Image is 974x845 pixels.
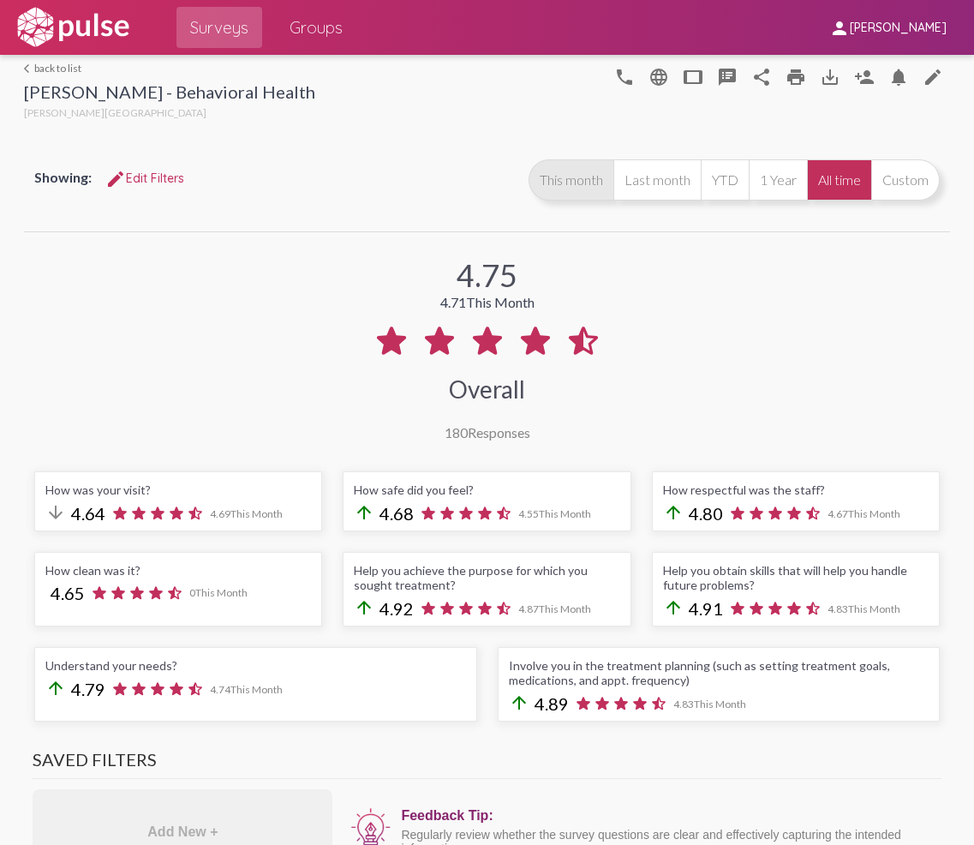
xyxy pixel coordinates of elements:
[854,67,875,87] mat-icon: Person
[45,502,66,523] mat-icon: arrow_downward
[45,658,465,673] div: Understand your needs?
[717,67,738,87] mat-icon: speaker_notes
[195,586,248,599] span: This Month
[807,159,871,201] button: All time
[673,698,746,710] span: 4.83
[45,678,66,698] mat-icon: arrow_upward
[24,62,315,75] a: back to list
[34,169,92,185] span: Showing:
[210,507,283,520] span: 4.69
[445,424,468,440] span: 180
[751,67,772,87] mat-icon: Share
[689,503,723,524] span: 4.80
[105,169,126,189] mat-icon: Edit Filters
[689,598,723,619] span: 4.91
[663,597,684,618] mat-icon: arrow_upward
[828,602,900,615] span: 4.83
[786,67,806,87] mat-icon: print
[816,11,960,43] button: [PERSON_NAME]
[51,583,85,603] span: 4.65
[829,18,850,39] mat-icon: person
[850,21,947,36] span: [PERSON_NAME]
[449,375,525,404] div: Overall
[539,507,591,520] span: This Month
[676,59,710,93] button: tablet
[354,563,619,592] div: Help you achieve the purpose for which you sought treatment?
[276,7,356,48] a: Groups
[379,598,414,619] span: 4.92
[354,597,374,618] mat-icon: arrow_upward
[24,63,34,74] mat-icon: arrow_back_ios
[663,482,929,497] div: How respectful was the staff?
[92,163,198,194] button: Edit FiltersEdit Filters
[440,294,535,310] div: 4.71
[744,59,779,93] button: Share
[24,106,206,119] span: [PERSON_NAME][GEOGRAPHIC_DATA]
[457,256,517,294] div: 4.75
[290,12,343,43] span: Groups
[190,12,248,43] span: Surveys
[828,507,900,520] span: 4.67
[701,159,749,201] button: YTD
[14,6,132,49] img: white-logo.svg
[848,507,900,520] span: This Month
[923,67,943,87] mat-icon: edit
[529,159,613,201] button: This month
[848,602,900,615] span: This Month
[354,482,619,497] div: How safe did you feel?
[881,59,916,93] button: Bell
[230,507,283,520] span: This Month
[613,159,701,201] button: Last month
[694,698,746,710] span: This Month
[916,59,950,93] a: edit
[813,59,847,93] button: Download
[445,424,530,440] div: Responses
[779,59,813,93] a: print
[509,658,929,687] div: Involve you in the treatment planning (such as setting treatment goals, medications, and appt. fr...
[614,67,635,87] mat-icon: language
[642,59,676,93] button: language
[871,159,940,201] button: Custom
[466,294,535,310] span: This Month
[71,679,105,699] span: 4.79
[230,683,283,696] span: This Month
[539,602,591,615] span: This Month
[105,171,184,186] span: Edit Filters
[518,602,591,615] span: 4.87
[888,67,909,87] mat-icon: Bell
[607,59,642,93] button: language
[71,503,105,524] span: 4.64
[847,59,881,93] button: Person
[749,159,807,201] button: 1 Year
[683,67,703,87] mat-icon: tablet
[354,502,374,523] mat-icon: arrow_upward
[710,59,744,93] button: speaker_notes
[535,693,569,714] span: 4.89
[210,683,283,696] span: 4.74
[648,67,669,87] mat-icon: language
[518,507,591,520] span: 4.55
[33,749,941,779] h3: Saved Filters
[24,81,315,106] div: [PERSON_NAME] - Behavioral Health
[379,503,414,524] span: 4.68
[509,692,529,713] mat-icon: arrow_upward
[189,586,248,599] span: 0
[176,7,262,48] a: Surveys
[401,808,932,824] div: Feedback Tip:
[45,482,311,497] div: How was your visit?
[820,67,840,87] mat-icon: Download
[45,563,311,578] div: How clean was it?
[663,502,684,523] mat-icon: arrow_upward
[663,563,929,592] div: Help you obtain skills that will help you handle future problems?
